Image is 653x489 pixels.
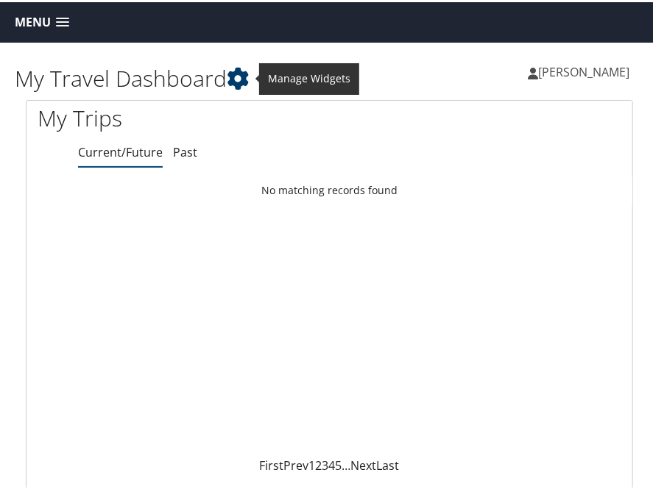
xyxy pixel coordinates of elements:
span: … [342,455,351,471]
a: 4 [329,455,336,471]
a: Past [173,142,197,158]
a: First [260,455,284,471]
span: [PERSON_NAME] [538,62,629,78]
a: 1 [309,455,316,471]
a: [PERSON_NAME] [528,48,644,92]
a: Next [351,455,377,471]
span: Menu [15,13,51,27]
h1: My Trips [38,101,319,132]
a: 2 [316,455,322,471]
a: Menu [7,8,77,32]
a: 5 [336,455,342,471]
a: Current/Future [78,142,163,158]
td: No matching records found [27,175,632,201]
a: Prev [284,455,309,471]
span: Manage Widgets [259,61,359,92]
a: 3 [322,455,329,471]
h1: My Travel Dashboard [15,61,330,92]
a: Last [377,455,400,471]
